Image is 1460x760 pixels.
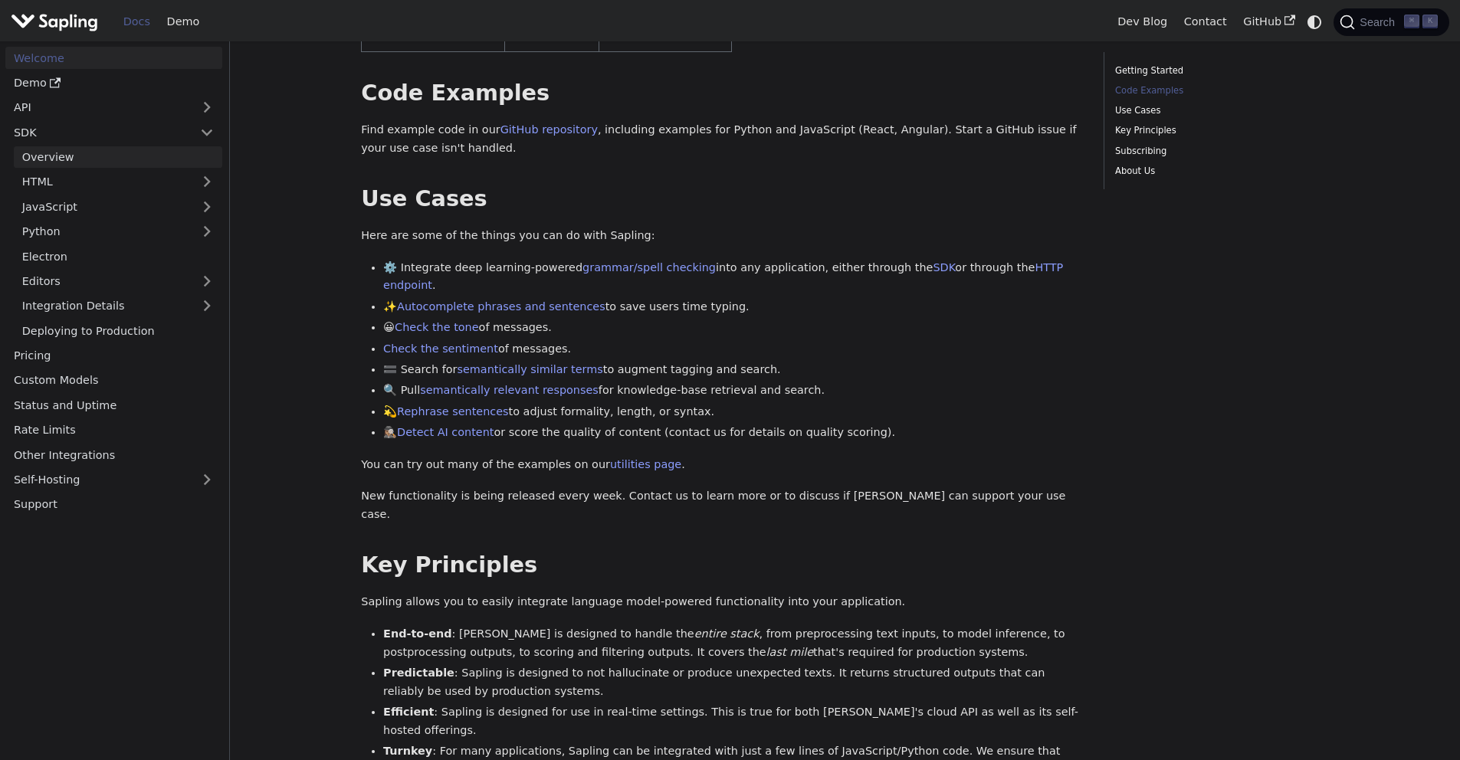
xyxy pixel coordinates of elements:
[766,646,813,658] em: last mile
[1176,10,1235,34] a: Contact
[500,123,598,136] a: GitHub repository
[5,444,222,466] a: Other Integrations
[1115,103,1323,118] a: Use Cases
[5,97,192,119] a: API
[383,667,454,679] strong: Predictable
[192,270,222,293] button: Expand sidebar category 'Editors'
[397,426,494,438] a: Detect AI content
[5,47,222,69] a: Welcome
[192,121,222,143] button: Collapse sidebar category 'SDK'
[14,195,222,218] a: JavaScript
[5,345,222,367] a: Pricing
[383,319,1081,337] li: 😀 of messages.
[933,261,955,274] a: SDK
[361,593,1081,611] p: Sapling allows you to easily integrate language model-powered functionality into your application.
[159,10,208,34] a: Demo
[694,627,760,640] em: entire stack
[14,295,222,317] a: Integration Details
[383,664,1081,701] li: : Sapling is designed to not hallucinate or produce unexpected texts. It returns structured outpu...
[361,487,1081,524] p: New functionality is being released every week. Contact us to learn more or to discuss if [PERSON...
[1115,84,1323,98] a: Code Examples
[5,419,222,441] a: Rate Limits
[383,259,1081,296] li: ⚙️ Integrate deep learning-powered into any application, either through the or through the .
[1422,15,1438,28] kbd: K
[361,227,1081,245] p: Here are some of the things you can do with Sapling:
[610,458,681,470] a: utilities page
[1235,10,1303,34] a: GitHub
[383,424,1081,442] li: 🕵🏽‍♀️ or score the quality of content (contact us for details on quality scoring).
[5,394,222,416] a: Status and Uptime
[395,321,478,333] a: Check the tone
[11,11,98,33] img: Sapling.ai
[383,298,1081,316] li: ✨ to save users time typing.
[1334,8,1449,36] button: Search (Command+K)
[14,171,222,193] a: HTML
[383,361,1081,379] li: 🟰 Search for to augment tagging and search.
[14,146,222,169] a: Overview
[361,456,1081,474] p: You can try out many of the examples on our .
[5,469,222,491] a: Self-Hosting
[361,185,1081,213] h2: Use Cases
[383,706,434,718] strong: Efficient
[383,625,1081,662] li: : [PERSON_NAME] is designed to handle the , from preprocessing text inputs, to model inference, t...
[582,261,716,274] a: grammar/spell checking
[192,97,222,119] button: Expand sidebar category 'API'
[383,745,432,757] strong: Turnkey
[1115,164,1323,179] a: About Us
[14,319,222,342] a: Deploying to Production
[383,382,1081,400] li: 🔍 Pull for knowledge-base retrieval and search.
[361,552,1081,579] h2: Key Principles
[14,270,192,293] a: Editors
[361,80,1081,107] h2: Code Examples
[383,340,1081,359] li: of messages.
[115,10,159,34] a: Docs
[397,300,605,313] a: Autocomplete phrases and sentences
[14,245,222,267] a: Electron
[5,72,222,94] a: Demo
[14,221,222,243] a: Python
[11,11,103,33] a: Sapling.ai
[457,363,602,375] a: semantically similar terms
[1109,10,1175,34] a: Dev Blog
[1404,15,1419,28] kbd: ⌘
[397,405,508,418] a: Rephrase sentences
[1355,16,1404,28] span: Search
[383,703,1081,740] li: : Sapling is designed for use in real-time settings. This is true for both [PERSON_NAME]'s cloud ...
[5,121,192,143] a: SDK
[5,493,222,516] a: Support
[1115,64,1323,78] a: Getting Started
[1115,144,1323,159] a: Subscribing
[1115,123,1323,138] a: Key Principles
[1304,11,1326,33] button: Switch between dark and light mode (currently system mode)
[361,121,1081,158] p: Find example code in our , including examples for Python and JavaScript (React, Angular). Start a...
[383,342,498,355] a: Check the sentiment
[383,627,451,640] strong: End-to-end
[420,384,599,396] a: semantically relevant responses
[5,369,222,391] a: Custom Models
[383,403,1081,421] li: 💫 to adjust formality, length, or syntax.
